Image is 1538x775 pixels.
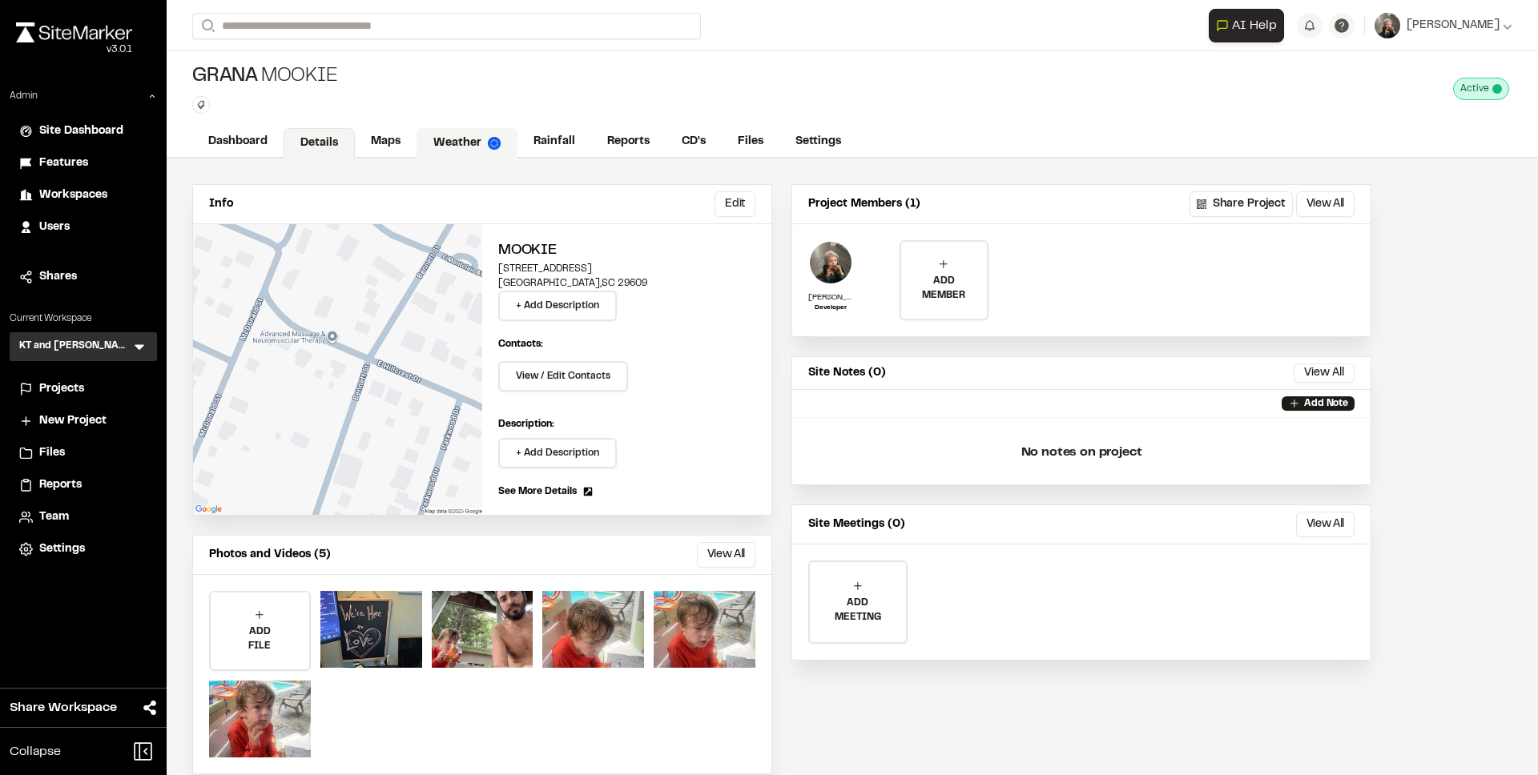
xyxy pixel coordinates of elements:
[498,361,628,392] button: View / Edit Contacts
[1232,16,1277,35] span: AI Help
[19,444,147,462] a: Files
[10,742,61,761] span: Collapse
[192,96,210,114] button: Edit Tags
[805,427,1358,478] p: No notes on project
[1407,17,1500,34] span: [PERSON_NAME]
[808,303,853,313] p: Developer
[810,596,906,624] p: ADD MEETING
[498,337,543,351] p: Contacts:
[722,126,779,157] a: Files
[39,476,82,494] span: Reports
[808,516,905,533] p: Site Meetings (0)
[284,128,355,159] a: Details
[19,339,131,355] h3: KT and [PERSON_NAME]
[19,380,147,398] a: Projects
[19,268,147,286] a: Shares
[1375,13,1400,38] img: User
[39,380,84,398] span: Projects
[808,195,920,213] p: Project Members (1)
[517,126,591,157] a: Rainfall
[808,364,886,382] p: Site Notes (0)
[1209,9,1290,42] div: Open AI Assistant
[211,624,309,653] p: ADD FILE
[779,126,857,157] a: Settings
[19,412,147,430] a: New Project
[16,22,132,42] img: rebrand.png
[39,508,69,526] span: Team
[19,187,147,204] a: Workspaces
[1492,84,1502,94] span: This project is active and counting against your active project count.
[19,476,147,494] a: Reports
[666,126,722,157] a: CD's
[39,219,70,236] span: Users
[1294,363,1355,383] button: View All
[19,508,147,526] a: Team
[39,540,85,558] span: Settings
[209,546,331,564] p: Photos and Videos (5)
[39,412,107,430] span: New Project
[10,89,38,103] p: Admin
[192,64,258,90] span: Grana
[1304,396,1348,411] p: Add Note
[19,122,147,140] a: Site Dashboard
[192,126,284,157] a: Dashboard
[808,240,853,285] img: Tom Evans
[417,128,517,159] a: Weather
[19,219,147,236] a: Users
[498,276,755,291] p: [GEOGRAPHIC_DATA] , SC 29609
[498,262,755,276] p: [STREET_ADDRESS]
[355,126,417,157] a: Maps
[498,484,577,499] span: See More Details
[39,122,123,140] span: Site Dashboard
[1190,191,1293,217] button: Share Project
[39,155,88,172] span: Features
[10,311,157,326] p: Current Workspace
[1375,13,1512,38] button: [PERSON_NAME]
[19,155,147,172] a: Features
[1296,512,1355,537] button: View All
[39,268,77,286] span: Shares
[498,438,617,468] button: + Add Description
[901,274,986,303] p: ADD MEMBER
[488,137,501,150] img: precipai.png
[697,542,755,568] button: View All
[1453,78,1509,100] div: This project is active and counting against your active project count.
[1460,82,1489,96] span: Active
[192,64,337,90] div: Mookie
[19,540,147,558] a: Settings
[192,13,221,39] button: Search
[715,191,755,217] button: Edit
[498,291,617,321] button: + Add Description
[591,126,666,157] a: Reports
[209,195,233,213] p: Info
[808,291,853,303] p: [PERSON_NAME]
[498,240,755,262] h2: Mookie
[1209,9,1284,42] button: Open AI Assistant
[498,417,755,432] p: Description:
[16,42,132,57] div: Oh geez...please don't...
[1296,191,1355,217] button: View All
[39,444,65,462] span: Files
[39,187,107,204] span: Workspaces
[10,698,117,717] span: Share Workspace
